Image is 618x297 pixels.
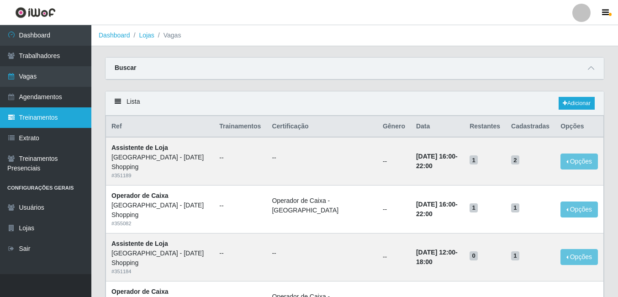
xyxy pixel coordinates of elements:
[91,25,618,46] nav: breadcrumb
[377,137,411,185] td: --
[111,144,168,151] strong: Assistente de Loja
[106,91,604,116] div: Lista
[111,220,208,228] div: # 355082
[377,186,411,233] td: --
[139,32,154,39] a: Lojas
[111,249,208,268] div: [GEOGRAPHIC_DATA] - [DATE] Shopping
[416,162,433,170] time: 22:00
[111,172,208,180] div: # 351189
[511,203,519,212] span: 1
[416,153,458,170] strong: -
[111,192,169,199] strong: Operador de Caixa
[470,251,478,260] span: 0
[416,153,455,160] time: [DATE] 16:00
[219,249,261,258] ul: --
[416,201,455,208] time: [DATE] 16:00
[214,116,266,138] th: Trainamentos
[506,116,555,138] th: Cadastradas
[15,7,56,18] img: CoreUI Logo
[377,233,411,281] td: --
[111,240,168,247] strong: Assistente de Loja
[377,116,411,138] th: Gênero
[559,97,595,110] a: Adicionar
[560,249,598,265] button: Opções
[416,249,458,265] strong: -
[154,31,181,40] li: Vagas
[272,196,372,215] li: Operador de Caixa - [GEOGRAPHIC_DATA]
[416,258,433,265] time: 18:00
[560,154,598,170] button: Opções
[219,201,261,211] ul: --
[560,202,598,217] button: Opções
[111,268,208,276] div: # 351184
[511,251,519,260] span: 1
[416,210,433,217] time: 22:00
[464,116,506,138] th: Restantes
[272,249,372,258] ul: --
[111,201,208,220] div: [GEOGRAPHIC_DATA] - [DATE] Shopping
[99,32,130,39] a: Dashboard
[416,201,458,217] strong: -
[266,116,377,138] th: Certificação
[111,153,208,172] div: [GEOGRAPHIC_DATA] - [DATE] Shopping
[411,116,464,138] th: Data
[111,288,169,295] strong: Operador de Caixa
[470,155,478,164] span: 1
[272,153,372,163] ul: --
[416,249,455,256] time: [DATE] 12:00
[470,203,478,212] span: 1
[115,64,136,71] strong: Buscar
[106,116,214,138] th: Ref
[219,153,261,163] ul: --
[511,155,519,164] span: 2
[555,116,603,138] th: Opções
